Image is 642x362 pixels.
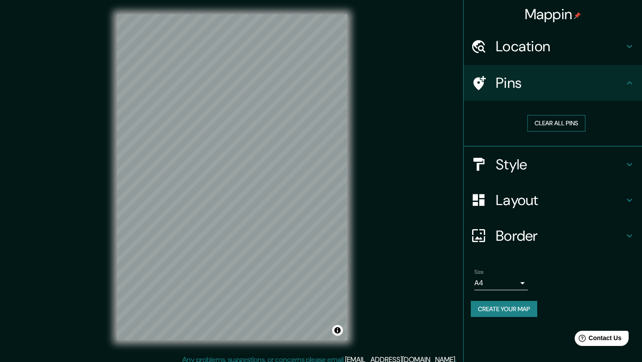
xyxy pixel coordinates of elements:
[527,115,585,132] button: Clear all pins
[474,268,484,276] label: Size
[464,147,642,182] div: Style
[496,227,624,245] h4: Border
[563,327,632,352] iframe: Help widget launcher
[496,191,624,209] h4: Layout
[574,12,581,19] img: pin-icon.png
[117,14,347,340] canvas: Map
[464,182,642,218] div: Layout
[332,325,343,336] button: Toggle attribution
[496,37,624,55] h4: Location
[474,276,528,290] div: A4
[464,218,642,254] div: Border
[496,156,624,173] h4: Style
[464,29,642,64] div: Location
[496,74,624,92] h4: Pins
[525,5,581,23] h4: Mappin
[464,65,642,101] div: Pins
[471,301,537,317] button: Create your map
